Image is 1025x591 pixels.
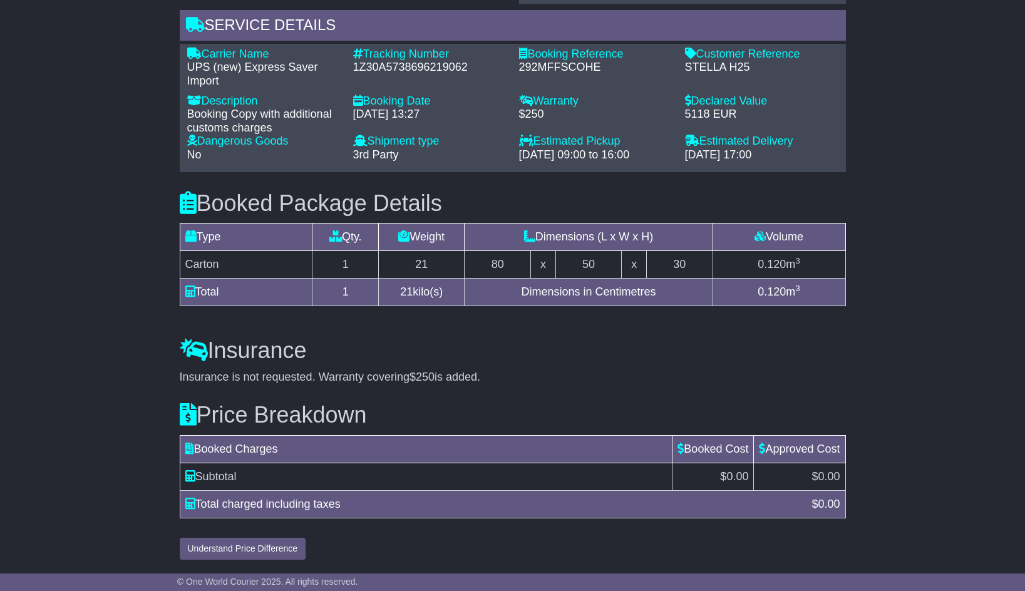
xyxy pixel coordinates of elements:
div: Booking Date [353,95,507,108]
td: Qty. [312,224,379,251]
div: Estimated Delivery [685,135,838,148]
div: Tracking Number [353,48,507,61]
div: $ [805,496,846,513]
div: Shipment type [353,135,507,148]
td: Total [180,279,312,306]
td: Dimensions in Centimetres [465,279,713,306]
td: Weight [379,224,465,251]
div: [DATE] 09:00 to 16:00 [519,148,672,162]
div: Warranty [519,95,672,108]
div: Booking Reference [519,48,672,61]
td: Volume [713,224,845,251]
div: [DATE] 13:27 [353,108,507,121]
span: 0.00 [818,498,840,510]
h3: Price Breakdown [180,403,846,428]
td: 50 [555,251,622,279]
td: x [622,251,646,279]
div: Customer Reference [685,48,838,61]
div: Booking Copy with additional customs charges [187,108,341,135]
button: Understand Price Difference [180,538,306,560]
td: Dimensions (L x W x H) [465,224,713,251]
td: 30 [646,251,713,279]
div: 1Z30A5738696219062 [353,61,507,75]
h3: Booked Package Details [180,191,846,216]
td: $ [672,463,754,490]
td: Booked Cost [672,435,754,463]
td: m [713,251,845,279]
td: Approved Cost [754,435,845,463]
div: Total charged including taxes [179,496,806,513]
td: $ [754,463,845,490]
sup: 3 [795,284,800,293]
div: Estimated Pickup [519,135,672,148]
span: © One World Courier 2025. All rights reserved. [177,577,358,587]
td: Booked Charges [180,435,672,463]
sup: 3 [795,256,800,265]
td: Carton [180,251,312,279]
span: 0.00 [726,470,748,483]
span: $250 [409,371,435,383]
div: 292MFFSCOHE [519,61,672,75]
div: Dangerous Goods [187,135,341,148]
div: Insurance is not requested. Warranty covering is added. [180,371,846,384]
div: [DATE] 17:00 [685,148,838,162]
div: Carrier Name [187,48,341,61]
td: 21 [379,251,465,279]
td: Type [180,224,312,251]
td: m [713,279,845,306]
div: 5118 EUR [685,108,838,121]
span: 0.00 [818,470,840,483]
div: Service Details [180,10,846,44]
span: 3rd Party [353,148,399,161]
span: 0.120 [758,285,786,298]
div: UPS (new) Express Saver Import [187,61,341,88]
td: 1 [312,279,379,306]
td: kilo(s) [379,279,465,306]
td: Subtotal [180,463,672,490]
span: No [187,148,202,161]
h3: Insurance [180,338,846,363]
div: Description [187,95,341,108]
div: Declared Value [685,95,838,108]
div: $250 [519,108,672,121]
span: 21 [400,285,413,298]
td: 1 [312,251,379,279]
td: 80 [465,251,531,279]
td: x [531,251,555,279]
span: 0.120 [758,258,786,270]
div: STELLA H25 [685,61,838,75]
